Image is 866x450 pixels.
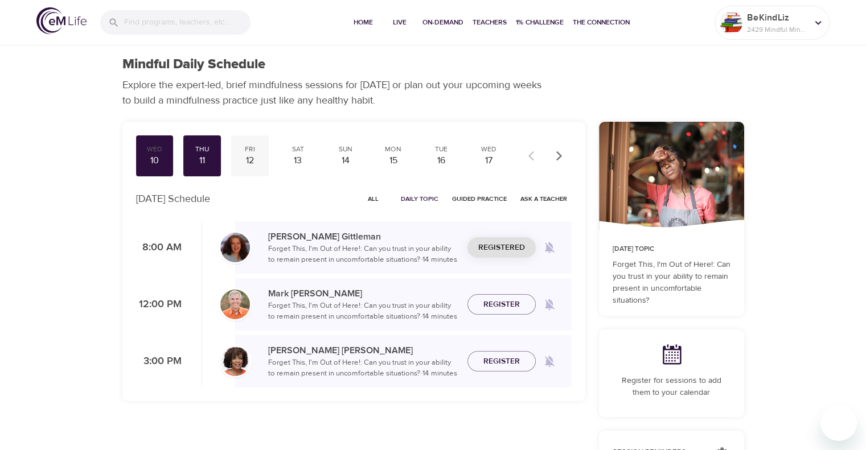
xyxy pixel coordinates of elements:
div: Sun [331,145,360,154]
p: [PERSON_NAME] Gittleman [268,230,458,243]
div: Wed [475,145,503,154]
div: 13 [284,154,312,167]
button: Ask a Teacher [516,190,572,208]
img: logo [36,7,87,34]
span: Remind me when a class goes live every Thursday at 8:00 AM [536,234,563,261]
span: All [360,193,387,204]
button: Register [467,294,536,315]
div: 17 [475,154,503,167]
span: Live [386,16,413,28]
div: Thu [188,145,216,154]
div: 16 [427,154,455,167]
button: Guided Practice [448,190,511,208]
span: Ask a Teacher [520,193,567,204]
span: On-Demand [422,16,463,28]
span: Registered [478,241,525,255]
h1: Mindful Daily Schedule [122,56,265,73]
button: Daily Topic [396,190,443,208]
div: 12 [236,154,264,167]
p: [PERSON_NAME] [PERSON_NAME] [268,344,458,357]
img: Janet_Jackson-min.jpg [220,346,250,376]
span: Guided Practice [452,193,507,204]
div: 14 [331,154,360,167]
div: Mon [379,145,408,154]
span: Register [483,298,520,312]
p: [DATE] Topic [613,244,730,254]
p: BeKindLiz [747,11,807,24]
div: Wed [141,145,169,154]
button: Register [467,351,536,372]
span: Remind me when a class goes live every Thursday at 3:00 PM [536,348,563,375]
p: 3:00 PM [136,354,182,369]
p: 8:00 AM [136,240,182,255]
div: Fri [236,145,264,154]
span: Daily Topic [401,193,438,204]
p: 2429 Mindful Minutes [747,24,807,35]
span: Register [483,354,520,369]
input: Find programs, teachers, etc... [124,10,251,35]
div: Tue [427,145,455,154]
img: Mark_Pirtle-min.jpg [220,290,250,319]
p: Explore the expert-led, brief mindfulness sessions for [DATE] or plan out your upcoming weeks to ... [122,77,549,108]
span: The Connection [573,16,630,28]
div: 10 [141,154,169,167]
span: Remind me when a class goes live every Thursday at 12:00 PM [536,291,563,318]
div: 15 [379,154,408,167]
iframe: Button to launch messaging window [820,404,857,441]
p: [DATE] Schedule [136,191,210,207]
p: 12:00 PM [136,297,182,312]
p: Forget This, I'm Out of Here!: Can you trust in your ability to remain present in uncomfortable s... [613,259,730,307]
span: Teachers [473,16,507,28]
span: Home [350,16,377,28]
p: Mark [PERSON_NAME] [268,287,458,300]
button: Registered [467,237,536,258]
div: 11 [188,154,216,167]
p: Register for sessions to add them to your calendar [613,375,730,399]
button: All [355,190,392,208]
p: Forget This, I'm Out of Here!: Can you trust in your ability to remain present in uncomfortable s... [268,243,458,266]
img: Cindy2%20031422%20blue%20filter%20hi-res.jpg [220,233,250,262]
p: Forget This, I'm Out of Here!: Can you trust in your ability to remain present in uncomfortable s... [268,357,458,379]
p: Forget This, I'm Out of Here!: Can you trust in your ability to remain present in uncomfortable s... [268,300,458,323]
img: Remy Sharp [720,11,742,34]
div: Sat [284,145,312,154]
span: 1% Challenge [516,16,564,28]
